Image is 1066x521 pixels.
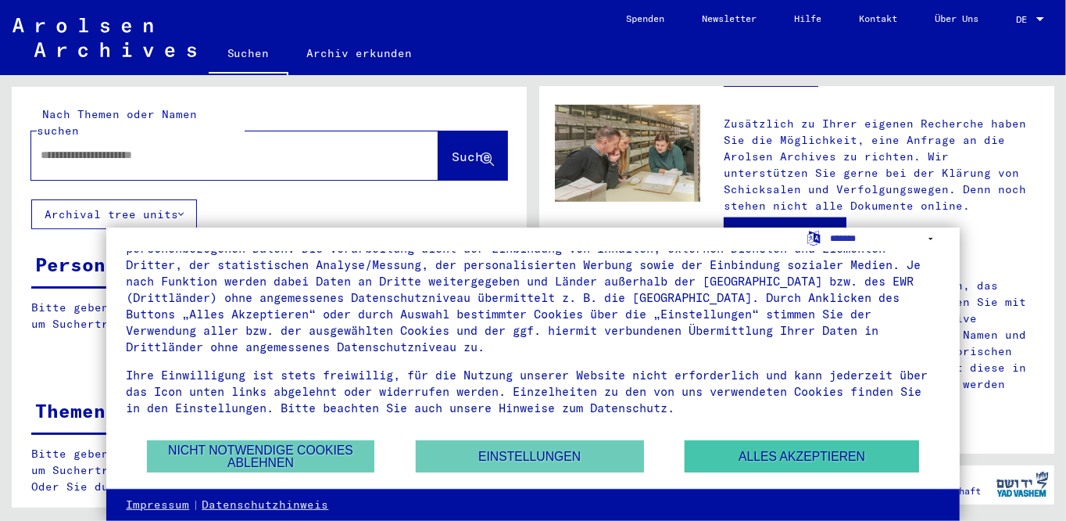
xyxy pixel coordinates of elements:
img: yv_logo.png [993,465,1052,504]
a: Datenschutzhinweis [202,498,328,513]
button: Alles akzeptieren [685,440,919,472]
a: Suchen [209,34,288,75]
a: Impressum [126,498,189,513]
mat-label: Nach Themen oder Namen suchen [37,107,197,138]
p: Bitte geben Sie einen Suchbegriff ein oder nutzen Sie die Filter, um Suchertreffer zu erhalten. O... [31,446,507,495]
a: Archiv erkunden [288,34,431,72]
div: Themen [35,397,106,425]
div: Ihre Einwilligung ist stets freiwillig, für die Nutzung unserer Website nicht erforderlich und ka... [126,367,939,416]
select: Sprache auswählen [830,228,939,250]
img: Arolsen_neg.svg [13,18,196,57]
button: Archival tree units [31,199,197,229]
p: Bitte geben Sie einen Suchbegriff ein oder nutzen Sie die Filter, um Suchertreffer zu erhalten. [31,300,506,332]
div: Diese Website nutzt Cookies und vergleichbare Funktionen zur Verarbeitung von Endgeräteinformatio... [126,224,939,355]
img: inquiries.jpg [555,105,700,202]
div: Personen [35,250,129,278]
button: Suche [438,131,507,180]
p: Zusätzlich zu Ihrer eigenen Recherche haben Sie die Möglichkeit, eine Anfrage an die Arolsen Arch... [724,116,1039,214]
button: Nicht notwendige Cookies ablehnen [147,440,375,472]
label: Sprache auswählen [806,229,822,244]
a: Anfrage stellen [724,217,846,249]
span: Suche [452,149,491,164]
span: DE [1016,14,1033,25]
button: Einstellungen [416,440,644,472]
